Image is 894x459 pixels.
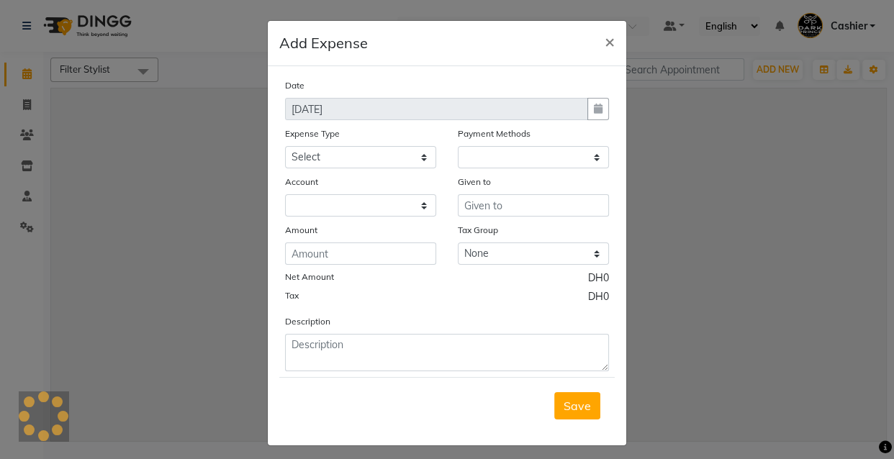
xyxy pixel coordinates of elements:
[285,242,436,265] input: Amount
[458,176,491,188] label: Given to
[279,32,368,54] h5: Add Expense
[285,271,334,283] label: Net Amount
[588,289,609,308] span: DH0
[588,271,609,289] span: DH0
[285,127,340,140] label: Expense Type
[285,289,299,302] label: Tax
[458,224,498,237] label: Tax Group
[285,79,304,92] label: Date
[285,224,317,237] label: Amount
[564,399,591,413] span: Save
[285,315,330,328] label: Description
[458,127,530,140] label: Payment Methods
[593,21,626,61] button: Close
[458,194,609,217] input: Given to
[554,392,600,419] button: Save
[285,176,318,188] label: Account
[605,30,615,52] span: ×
